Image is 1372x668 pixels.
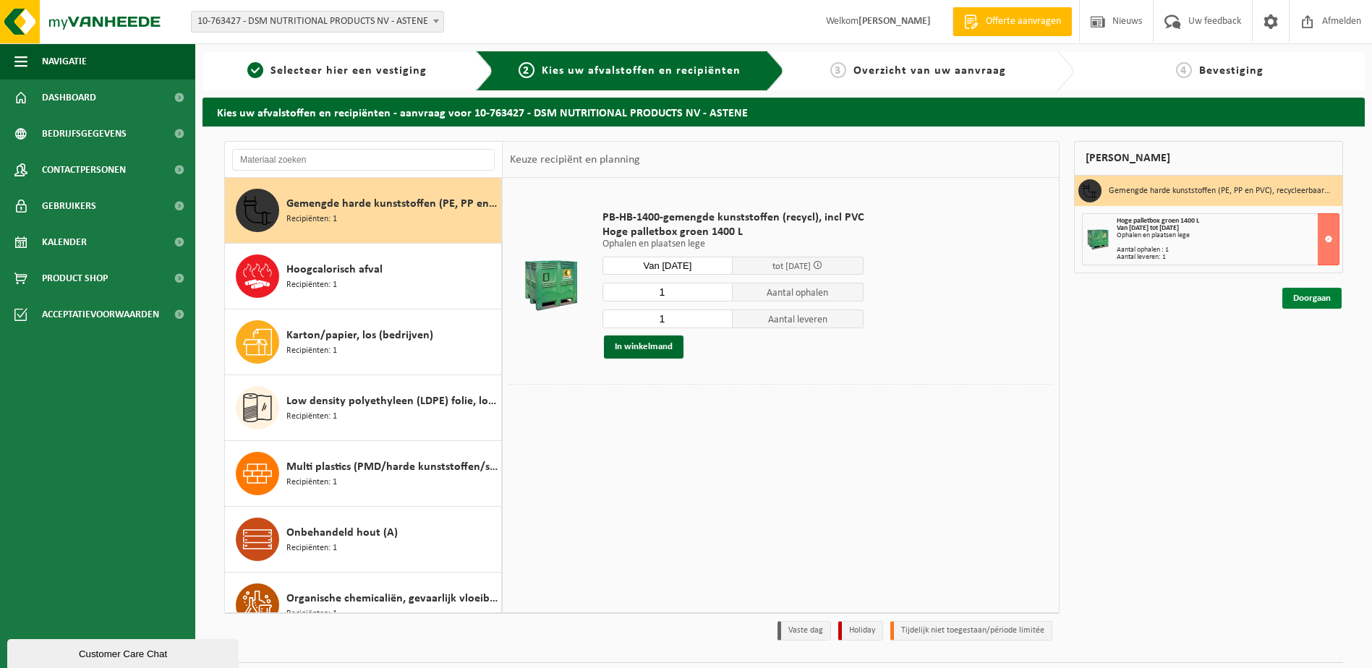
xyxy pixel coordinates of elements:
[225,441,502,507] button: Multi plastics (PMD/harde kunststoffen/spanbanden/EPS/folie naturel/folie gemengd) Recipiënten: 1
[286,458,498,476] span: Multi plastics (PMD/harde kunststoffen/spanbanden/EPS/folie naturel/folie gemengd)
[1176,62,1192,78] span: 4
[853,65,1006,77] span: Overzicht van uw aanvraag
[1117,232,1339,239] div: Ophalen en plaatsen lege
[777,621,831,641] li: Vaste dag
[247,62,263,78] span: 1
[42,116,127,152] span: Bedrijfsgegevens
[42,188,96,224] span: Gebruikers
[286,278,337,292] span: Recipiënten: 1
[225,507,502,573] button: Onbehandeld hout (A) Recipiënten: 1
[286,524,398,541] span: Onbehandeld hout (A)
[982,14,1065,29] span: Offerte aanvragen
[232,149,495,171] input: Materiaal zoeken
[542,65,741,77] span: Kies uw afvalstoffen en recipiënten
[286,476,337,489] span: Recipiënten: 1
[602,257,733,275] input: Selecteer datum
[1282,288,1342,309] a: Doorgaan
[286,195,498,213] span: Gemengde harde kunststoffen (PE, PP en PVC), recycleerbaar (industrieel)
[1109,179,1331,202] h3: Gemengde harde kunststoffen (PE, PP en PVC), recycleerbaar (industrieel)
[602,239,864,249] p: Ophalen en plaatsen lege
[210,62,464,80] a: 1Selecteer hier een vestiging
[519,62,534,78] span: 2
[858,16,931,27] strong: [PERSON_NAME]
[270,65,427,77] span: Selecteer hier een vestiging
[602,210,864,225] span: PB-HB-1400-gemengde kunststoffen (recycl), incl PVC
[42,80,96,116] span: Dashboard
[225,375,502,441] button: Low density polyethyleen (LDPE) folie, los, naturel Recipiënten: 1
[42,260,108,296] span: Product Shop
[203,98,1365,126] h2: Kies uw afvalstoffen en recipiënten - aanvraag voor 10-763427 - DSM NUTRITIONAL PRODUCTS NV - ASTENE
[286,590,498,607] span: Organische chemicaliën, gevaarlijk vloeibaar in kleinverpakking
[42,224,87,260] span: Kalender
[1117,217,1199,225] span: Hoge palletbox groen 1400 L
[286,607,337,621] span: Recipiënten: 1
[225,309,502,375] button: Karton/papier, los (bedrijven) Recipiënten: 1
[1074,141,1343,176] div: [PERSON_NAME]
[225,573,502,638] button: Organische chemicaliën, gevaarlijk vloeibaar in kleinverpakking Recipiënten: 1
[953,7,1072,36] a: Offerte aanvragen
[1117,224,1179,232] strong: Van [DATE] tot [DATE]
[286,327,433,344] span: Karton/papier, los (bedrijven)
[602,225,864,239] span: Hoge palletbox groen 1400 L
[830,62,846,78] span: 3
[1199,65,1264,77] span: Bevestiging
[838,621,883,641] li: Holiday
[286,393,498,410] span: Low density polyethyleen (LDPE) folie, los, naturel
[286,213,337,226] span: Recipiënten: 1
[604,335,683,359] button: In winkelmand
[42,296,159,333] span: Acceptatievoorwaarden
[191,11,444,33] span: 10-763427 - DSM NUTRITIONAL PRODUCTS NV - ASTENE
[286,344,337,358] span: Recipiënten: 1
[286,261,383,278] span: Hoogcalorisch afval
[192,12,443,32] span: 10-763427 - DSM NUTRITIONAL PRODUCTS NV - ASTENE
[772,262,811,271] span: tot [DATE]
[733,309,864,328] span: Aantal leveren
[42,43,87,80] span: Navigatie
[733,283,864,301] span: Aantal ophalen
[1117,247,1339,254] div: Aantal ophalen : 1
[286,410,337,424] span: Recipiënten: 1
[7,636,242,668] iframe: chat widget
[286,541,337,555] span: Recipiënten: 1
[503,142,647,178] div: Keuze recipiënt en planning
[225,178,502,244] button: Gemengde harde kunststoffen (PE, PP en PVC), recycleerbaar (industrieel) Recipiënten: 1
[890,621,1052,641] li: Tijdelijk niet toegestaan/période limitée
[225,244,502,309] button: Hoogcalorisch afval Recipiënten: 1
[1117,254,1339,261] div: Aantal leveren: 1
[42,152,126,188] span: Contactpersonen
